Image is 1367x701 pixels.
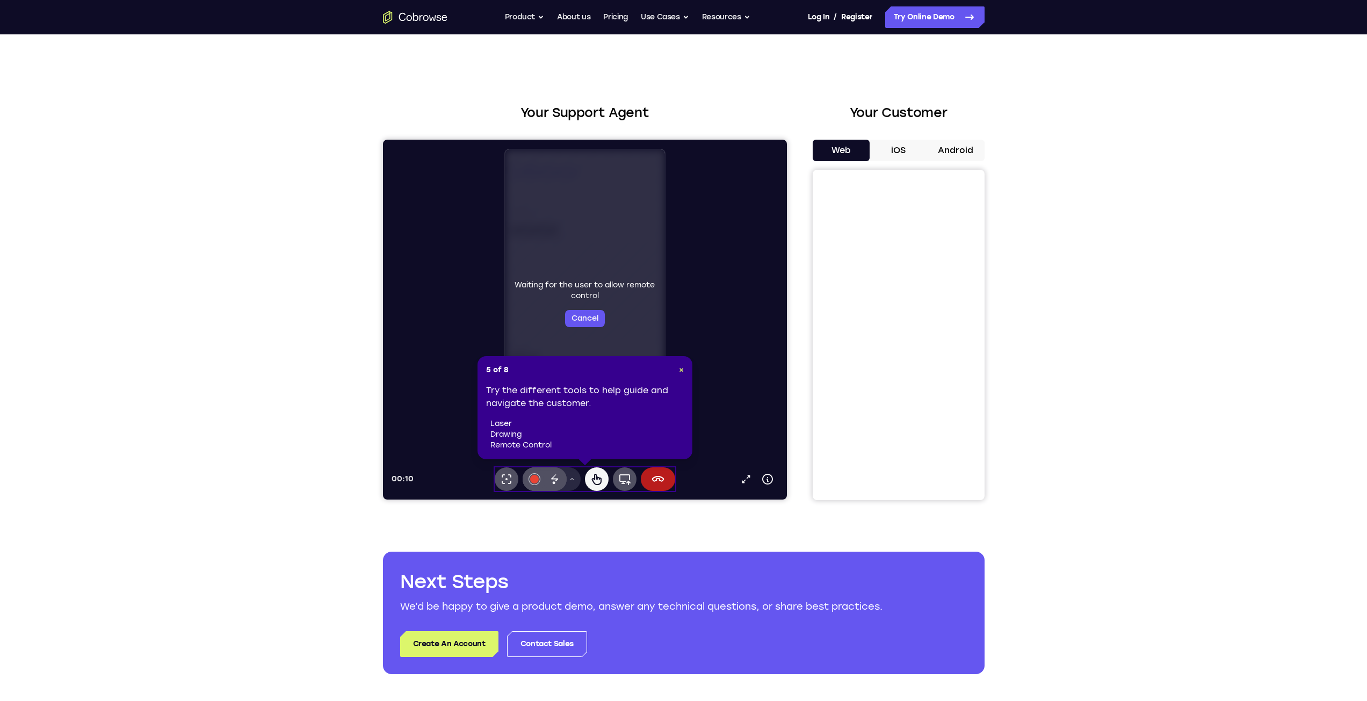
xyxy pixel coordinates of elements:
button: Product [505,6,545,28]
span: 00:10 [9,335,31,344]
a: Popout [352,329,374,350]
button: Resources [702,6,750,28]
a: Cobrowse [4,11,168,31]
h2: Next Steps [400,569,967,595]
a: Try Online Demo [885,6,985,28]
li: remote control [490,440,684,451]
h2: Transactions [4,249,168,264]
button: Close Tour [679,365,684,375]
button: Drawing tools menu [180,328,198,351]
button: Annotations color [140,328,163,351]
button: Full device [230,328,254,351]
span: 5 of 8 [486,365,509,375]
button: Laser pointer [112,328,135,351]
button: Android [927,140,985,161]
div: [DATE] [4,274,168,284]
button: Use Cases [641,6,689,28]
button: End session [258,328,292,351]
a: Contact Sales [507,631,587,657]
button: Cancel [182,170,222,187]
a: Log In [808,6,829,28]
a: Register [841,6,872,28]
h2: Your Customer [813,103,985,122]
div: Try the different tools to help guide and navigate the customer. [486,384,684,451]
iframe: remote-screen [122,10,283,319]
h2: Your Support Agent [383,103,787,122]
iframe: Agent [383,140,787,500]
button: Remote control [202,328,226,351]
button: Device info [374,329,395,350]
button: iOS [870,140,927,161]
button: Web [813,140,870,161]
div: Waiting for the user to allow remote control [126,140,278,187]
div: Spent this month [4,209,168,239]
p: We’d be happy to give a product demo, answer any technical questions, or share best practices. [400,599,967,614]
a: About us [557,6,590,28]
p: Balance [4,61,168,71]
span: × [679,365,684,374]
a: Go to the home page [383,11,447,24]
li: laser [490,418,684,429]
a: Pricing [603,6,628,28]
a: Create An Account [400,631,498,657]
span: / [834,11,837,24]
li: drawing [490,429,684,440]
button: Disappearing ink [160,328,184,351]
